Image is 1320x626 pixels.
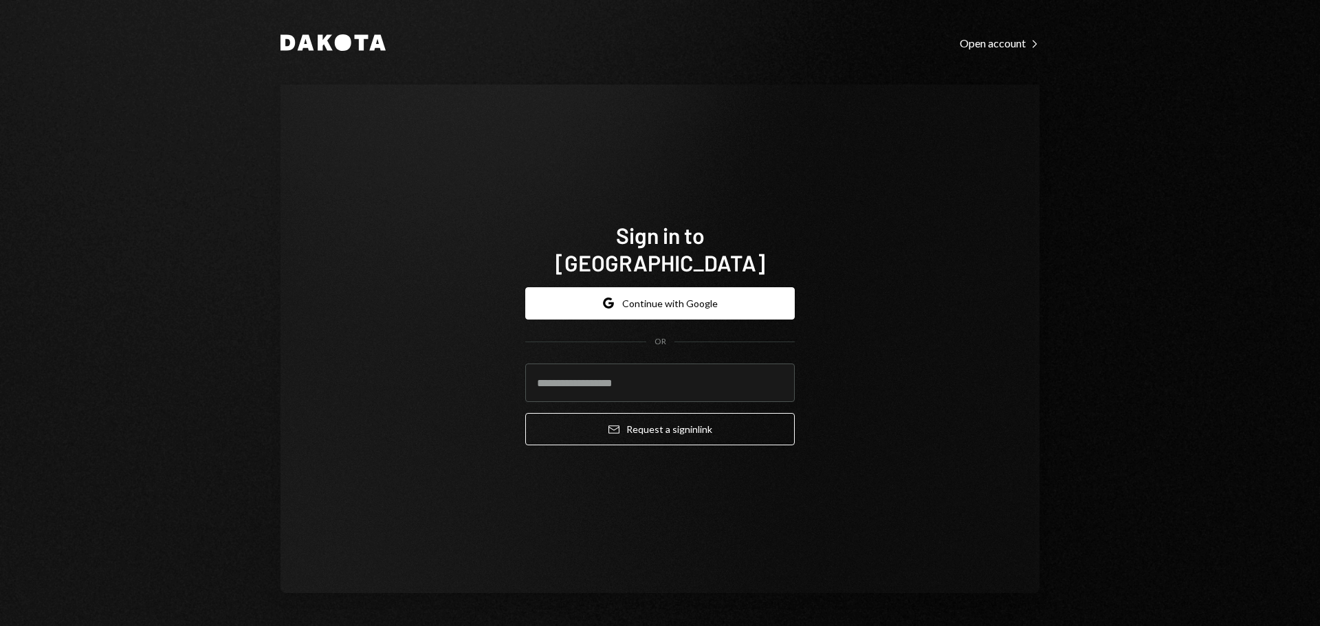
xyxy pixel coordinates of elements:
[525,287,795,320] button: Continue with Google
[960,35,1039,50] a: Open account
[525,413,795,445] button: Request a signinlink
[654,336,666,348] div: OR
[525,221,795,276] h1: Sign in to [GEOGRAPHIC_DATA]
[960,36,1039,50] div: Open account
